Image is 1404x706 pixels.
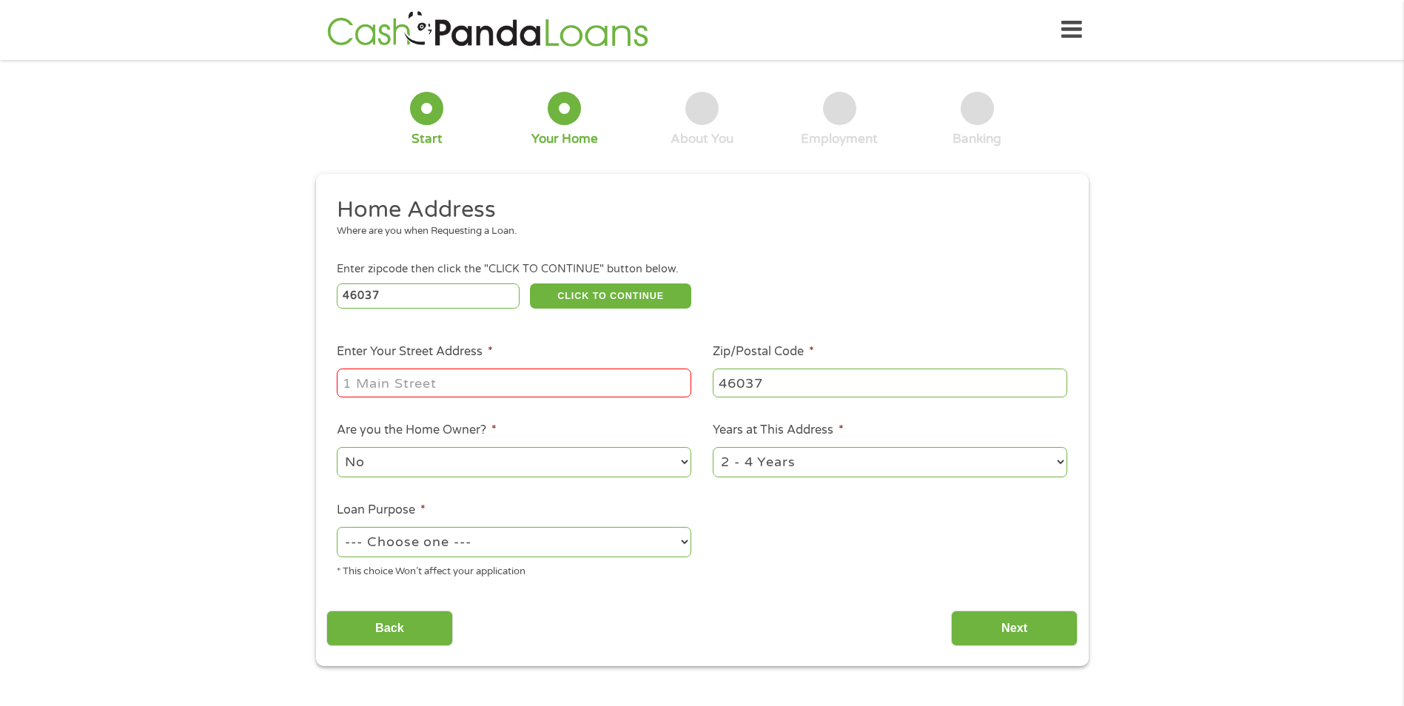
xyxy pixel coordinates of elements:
button: CLICK TO CONTINUE [530,283,691,309]
div: Employment [801,131,878,147]
div: Where are you when Requesting a Loan. [337,224,1056,239]
label: Enter Your Street Address [337,344,493,360]
h2: Home Address [337,195,1056,225]
div: Enter zipcode then click the "CLICK TO CONTINUE" button below. [337,261,1067,278]
input: 1 Main Street [337,369,691,397]
img: GetLoanNow Logo [323,9,653,51]
label: Years at This Address [713,423,844,438]
label: Zip/Postal Code [713,344,814,360]
label: Are you the Home Owner? [337,423,497,438]
input: Enter Zipcode (e.g 01510) [337,283,520,309]
div: About You [671,131,733,147]
div: Banking [953,131,1001,147]
div: Start [412,131,443,147]
input: Back [326,611,453,647]
label: Loan Purpose [337,502,426,518]
input: Next [951,611,1078,647]
div: Your Home [531,131,598,147]
div: * This choice Won’t affect your application [337,559,691,579]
